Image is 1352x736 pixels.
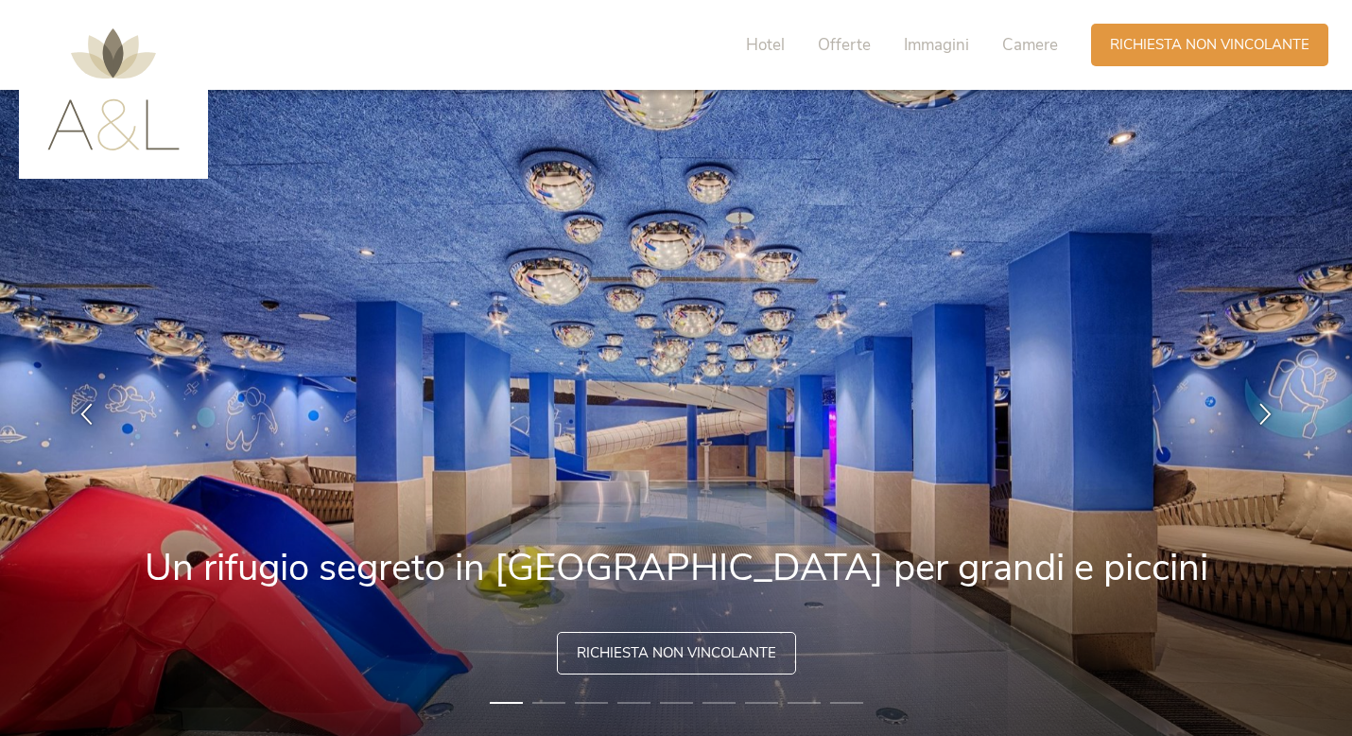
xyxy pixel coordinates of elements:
span: Richiesta non vincolante [577,643,776,663]
span: Hotel [746,34,785,56]
span: Camere [1002,34,1058,56]
span: Offerte [818,34,871,56]
img: AMONTI & LUNARIS Wellnessresort [47,28,180,150]
span: Immagini [904,34,969,56]
span: Richiesta non vincolante [1110,35,1309,55]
